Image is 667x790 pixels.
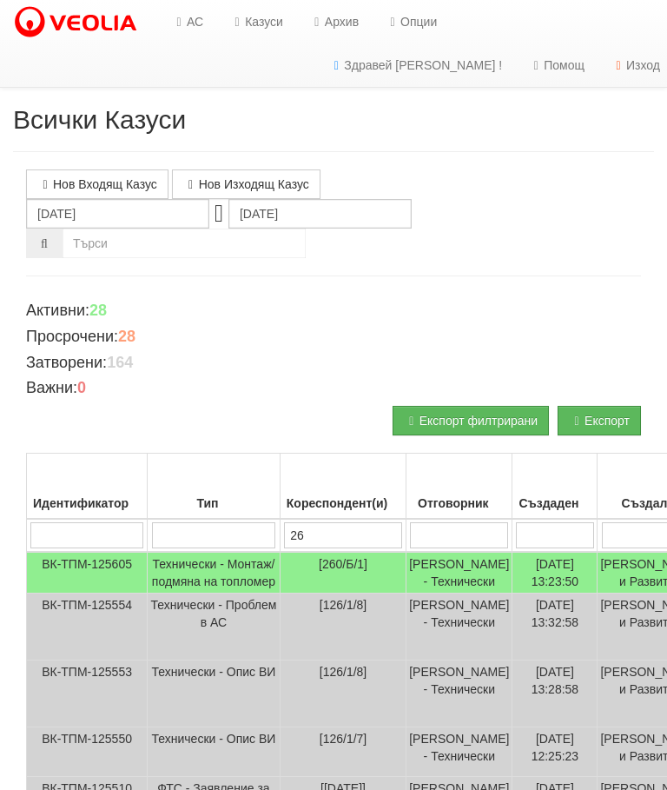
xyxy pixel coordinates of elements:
b: 28 [89,302,107,319]
a: Помощ [515,43,598,87]
h4: Важни: [26,380,641,397]
th: Отговорник: No sort applied, activate to apply an ascending sort [406,454,512,520]
td: [PERSON_NAME] - Технически [406,727,512,777]
h4: Затворени: [26,355,641,372]
span: [260/Б/1] [319,557,367,571]
td: [DATE] 12:25:23 [512,727,598,777]
div: Отговорник [409,491,509,515]
td: ВК-ТПМ-125554 [27,594,148,661]
th: Тип: No sort applied, activate to apply an ascending sort [148,454,281,520]
div: Създаден [515,491,594,515]
th: Идентификатор: No sort applied, activate to apply an ascending sort [27,454,148,520]
td: Технически - Проблем в АС [148,594,281,661]
button: Експорт филтрирани [393,406,549,435]
a: Нов Входящ Казус [26,169,168,199]
td: Технически - Монтаж/подмяна на топломер [148,552,281,594]
th: Кореспондент(и): No sort applied, activate to apply an ascending sort [280,454,406,520]
td: ВК-ТПМ-125605 [27,552,148,594]
td: ВК-ТПМ-125553 [27,661,148,727]
td: [DATE] 13:23:50 [512,552,598,594]
input: Търсене по Идентификатор, Бл/Вх/Ап, Тип, Описание, Моб. Номер, Имейл, Файл, Коментар, [63,229,306,258]
td: [DATE] 13:28:58 [512,661,598,727]
td: Технически - Опис ВИ [148,727,281,777]
span: [126/1/7] [320,732,367,746]
h2: Всички Казуси [13,105,654,134]
div: Идентификатор [30,491,144,515]
a: Здравей [PERSON_NAME] ! [315,43,515,87]
th: Създаден: No sort applied, activate to apply an ascending sort [512,454,598,520]
td: Технически - Опис ВИ [148,661,281,727]
div: Тип [150,491,277,515]
td: [PERSON_NAME] - Технически [406,594,512,661]
td: [DATE] 13:32:58 [512,594,598,661]
td: [PERSON_NAME] - Технически [406,552,512,594]
td: ВК-ТПМ-125550 [27,727,148,777]
td: [PERSON_NAME] - Технически [406,661,512,727]
img: VeoliaLogo.png [13,4,145,41]
h4: Активни: [26,302,641,320]
span: [126/1/8] [320,598,367,612]
a: Нов Изходящ Казус [172,169,320,199]
b: 164 [107,354,133,371]
button: Експорт [558,406,641,435]
h4: Просрочени: [26,329,641,346]
span: [126/1/8] [320,665,367,679]
div: Кореспондент(и) [283,491,403,515]
b: 28 [118,328,135,345]
b: 0 [77,379,86,396]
